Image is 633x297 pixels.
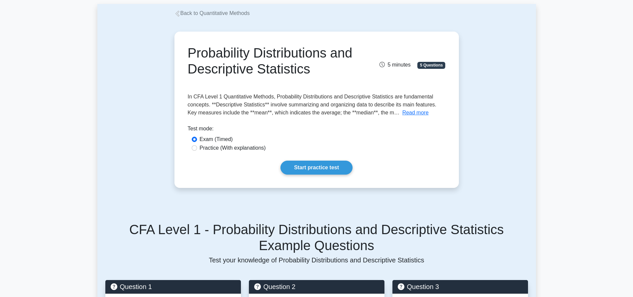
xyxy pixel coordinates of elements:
button: Read more [402,109,429,117]
h5: Question 2 [254,283,379,291]
h5: Question 1 [111,283,236,291]
h5: CFA Level 1 - Probability Distributions and Descriptive Statistics Example Questions [105,222,528,253]
div: Test mode: [188,125,446,135]
label: Exam (Timed) [200,135,233,143]
a: Start practice test [280,161,353,175]
span: In CFA Level 1 Quantitative Methods, Probability Distributions and Descriptive Statistics are fun... [188,94,437,115]
span: 5 Questions [417,62,445,69]
label: Practice (With explanations) [200,144,266,152]
a: Back to Quantitative Methods [174,10,250,16]
p: Test your knowledge of Probability Distributions and Descriptive Statistics [105,256,528,264]
span: 5 minutes [379,62,410,68]
h5: Question 3 [398,283,523,291]
h1: Probability Distributions and Descriptive Statistics [188,45,357,77]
